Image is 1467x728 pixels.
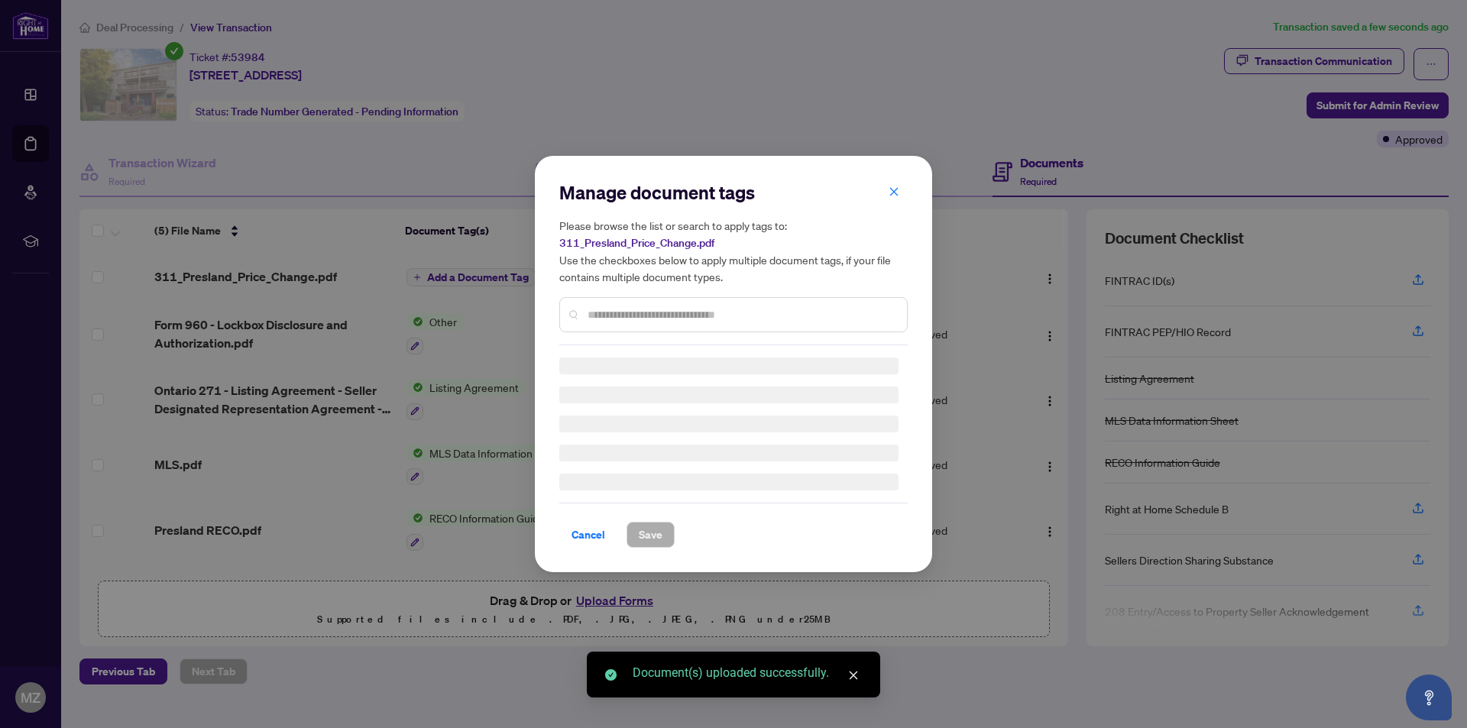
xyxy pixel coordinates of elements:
a: Close [845,667,862,684]
button: Cancel [559,522,617,548]
span: Cancel [572,523,605,547]
button: Save [627,522,675,548]
span: check-circle [605,669,617,681]
h5: Please browse the list or search to apply tags to: Use the checkboxes below to apply multiple doc... [559,217,908,285]
h2: Manage document tags [559,180,908,205]
div: Document(s) uploaded successfully. [633,664,862,682]
span: 311_Presland_Price_Change.pdf [559,236,714,250]
span: close [848,670,859,681]
button: Open asap [1406,675,1452,720]
span: close [889,186,899,197]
